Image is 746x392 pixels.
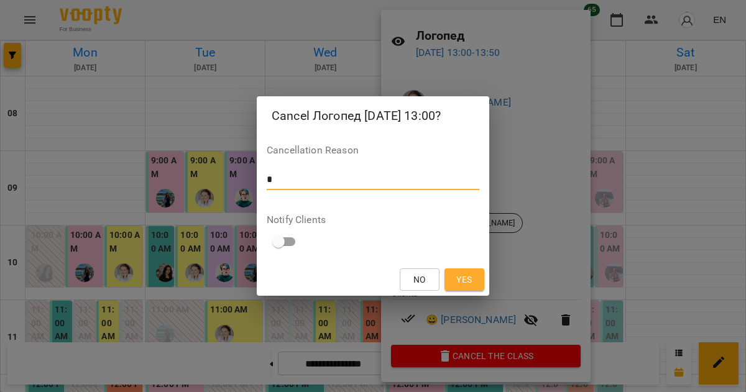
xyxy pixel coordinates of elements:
button: Yes [444,268,484,291]
button: No [400,268,440,291]
span: Yes [456,272,472,287]
label: Notify Clients [267,215,479,225]
label: Cancellation Reason [267,145,479,155]
span: No [413,272,426,287]
h2: Cancel Логопед [DATE] 13:00? [272,106,474,125]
